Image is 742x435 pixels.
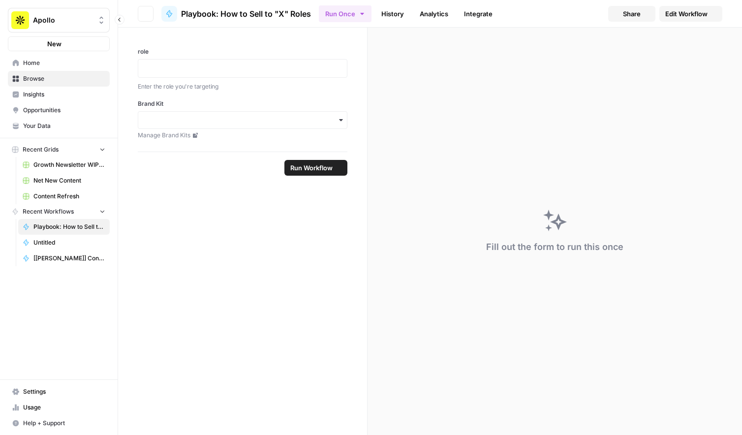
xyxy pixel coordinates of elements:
[8,102,110,118] a: Opportunities
[23,90,105,99] span: Insights
[23,59,105,67] span: Home
[8,36,110,51] button: New
[8,55,110,71] a: Home
[47,39,62,49] span: New
[8,87,110,102] a: Insights
[23,419,105,428] span: Help + Support
[8,118,110,134] a: Your Data
[458,6,498,22] a: Integrate
[33,15,93,25] span: Apollo
[18,250,110,266] a: [[PERSON_NAME]] Content Refresh
[18,235,110,250] a: Untitled
[138,131,347,140] a: Manage Brand Kits
[8,384,110,400] a: Settings
[23,122,105,130] span: Your Data
[23,106,105,115] span: Opportunities
[18,157,110,173] a: Growth Newsletter WIP Grid (1)
[138,47,347,56] label: role
[414,6,454,22] a: Analytics
[8,400,110,415] a: Usage
[161,6,311,22] a: Playbook: How to Sell to "X" Roles
[33,238,105,247] span: Untitled
[18,173,110,188] a: Net New Content
[8,71,110,87] a: Browse
[33,254,105,263] span: [[PERSON_NAME]] Content Refresh
[181,8,311,20] span: Playbook: How to Sell to "X" Roles
[138,99,347,108] label: Brand Kit
[23,207,74,216] span: Recent Workflows
[23,403,105,412] span: Usage
[486,240,623,254] div: Fill out the form to run this once
[623,9,641,19] span: Share
[659,6,722,22] a: Edit Workflow
[375,6,410,22] a: History
[11,11,29,29] img: Apollo Logo
[290,163,333,173] span: Run Workflow
[33,160,105,169] span: Growth Newsletter WIP Grid (1)
[33,176,105,185] span: Net New Content
[319,5,371,22] button: Run Once
[665,9,708,19] span: Edit Workflow
[8,204,110,219] button: Recent Workflows
[23,145,59,154] span: Recent Grids
[8,8,110,32] button: Workspace: Apollo
[23,74,105,83] span: Browse
[608,6,655,22] button: Share
[23,387,105,396] span: Settings
[138,82,347,92] p: Enter the role you're targeting
[8,142,110,157] button: Recent Grids
[284,160,347,176] button: Run Workflow
[8,415,110,431] button: Help + Support
[33,192,105,201] span: Content Refresh
[33,222,105,231] span: Playbook: How to Sell to "X" Roles
[18,188,110,204] a: Content Refresh
[18,219,110,235] a: Playbook: How to Sell to "X" Roles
